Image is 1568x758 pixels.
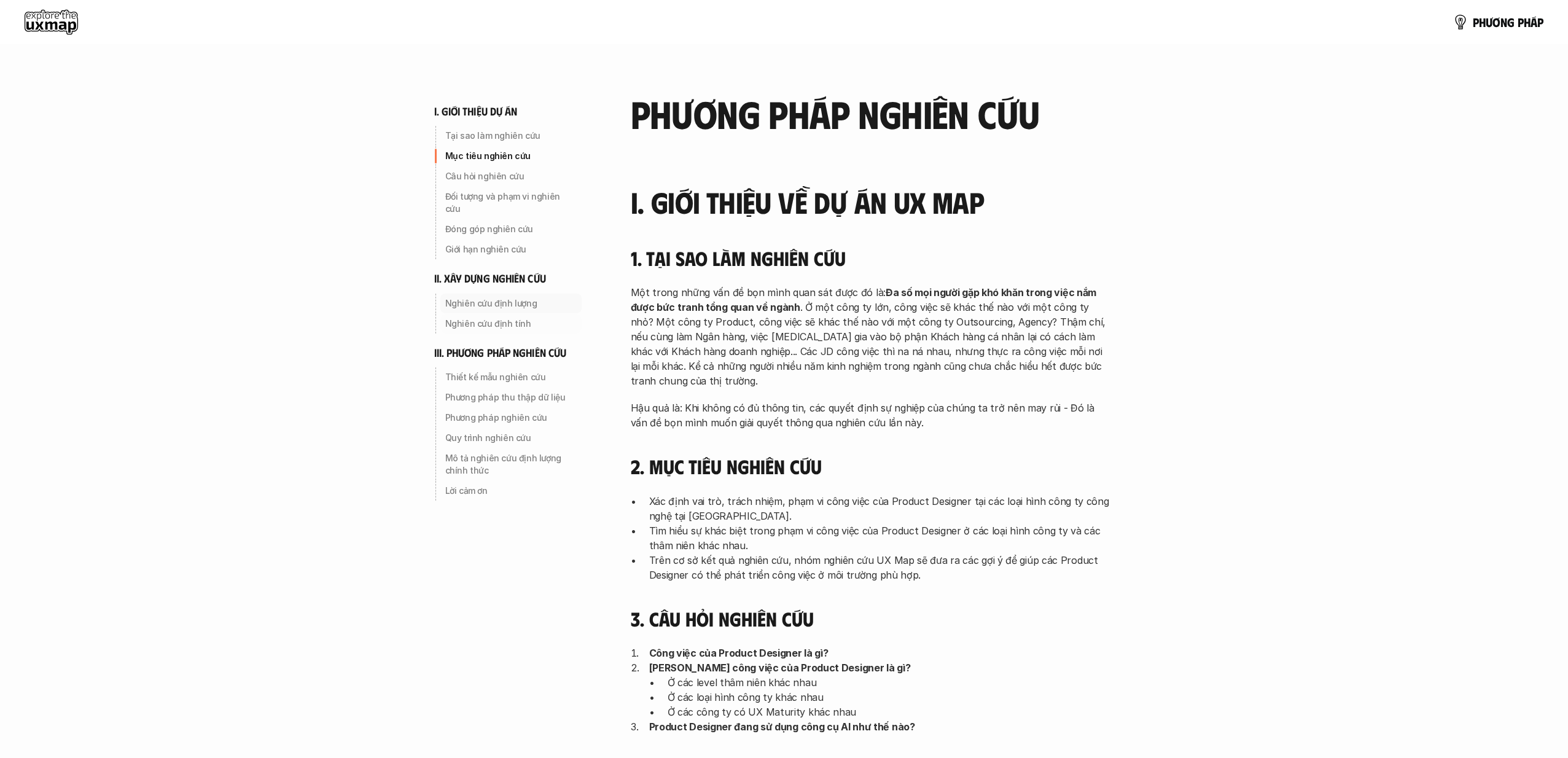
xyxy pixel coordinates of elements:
[649,523,1110,553] p: Tìm hiểu sự khác biệt trong phạm vi công việc của Product Designer ở các loại hình công ty và các...
[434,346,567,360] h6: iii. phương pháp nghiên cứu
[434,481,582,501] a: Lời cảm ơn
[668,675,1110,690] p: Ở các level thâm niên khác nhau
[445,391,577,404] p: Phương pháp thu thập dữ liệu
[1479,15,1486,29] span: h
[445,485,577,497] p: Lời cảm ơn
[434,166,582,186] a: Câu hỏi nghiên cứu
[434,272,546,286] h6: ii. xây dựng nghiên cứu
[434,294,582,313] a: Nghiên cứu định lượng
[445,130,577,142] p: Tại sao làm nghiên cứu
[445,432,577,444] p: Quy trình nghiên cứu
[1518,15,1524,29] span: p
[1531,15,1537,29] span: á
[445,170,577,182] p: Câu hỏi nghiên cứu
[1473,15,1479,29] span: p
[445,371,577,383] p: Thiết kế mẫu nghiên cứu
[434,104,518,119] h6: i. giới thiệu dự án
[649,721,915,733] strong: Product Designer đang sử dụng công cụ AI như thế nào?
[434,126,582,146] a: Tại sao làm nghiên cứu
[1486,15,1492,29] span: ư
[445,412,577,424] p: Phương pháp nghiên cứu
[668,705,1110,719] p: Ở các công ty có UX Maturity khác nhau
[1524,15,1531,29] span: h
[434,408,582,428] a: Phương pháp nghiên cứu
[434,187,582,219] a: Đối tượng và phạm vi nghiên cứu
[631,607,1110,630] h4: 3. Câu hỏi nghiên cứu
[649,662,911,674] strong: [PERSON_NAME] công việc của Product Designer là gì?
[445,318,577,330] p: Nghiên cứu định tính
[1500,15,1507,29] span: n
[434,146,582,166] a: Mục tiêu nghiên cứu
[631,455,1110,478] h4: 2. Mục tiêu nghiên cứu
[434,367,582,387] a: Thiết kế mẫu nghiên cứu
[434,428,582,448] a: Quy trình nghiên cứu
[1492,15,1500,29] span: ơ
[434,448,582,480] a: Mô tả nghiên cứu định lượng chính thức
[1453,10,1543,34] a: phươngpháp
[445,150,577,162] p: Mục tiêu nghiên cứu
[668,690,1110,705] p: Ở các loại hình công ty khác nhau
[434,219,582,239] a: Đóng góp nghiên cứu
[631,285,1110,388] p: Một trong những vấn đề bọn mình quan sát được đó là: . Ở một công ty lớn, công việc sẽ khác thế n...
[1507,15,1515,29] span: g
[445,190,577,215] p: Đối tượng và phạm vi nghiên cứu
[649,647,829,659] strong: Công việc của Product Designer là gì?
[445,223,577,235] p: Đóng góp nghiên cứu
[631,246,1110,270] h4: 1. Tại sao làm nghiên cứu
[434,388,582,407] a: Phương pháp thu thập dữ liệu
[1537,15,1543,29] span: p
[445,297,577,310] p: Nghiên cứu định lượng
[649,553,1110,582] p: Trên cơ sở kết quả nghiên cứu, nhóm nghiên cứu UX Map sẽ đưa ra các gợi ý để giúp các Product Des...
[445,243,577,256] p: Giới hạn nghiên cứu
[445,452,577,477] p: Mô tả nghiên cứu định lượng chính thức
[631,400,1110,430] p: Hậu quả là: Khi không có đủ thông tin, các quyết định sự nghiệp của chúng ta trở nên may rủi - Đó...
[649,494,1110,523] p: Xác định vai trò, trách nhiệm, phạm vi công việc của Product Designer tại các loại hình công ty c...
[434,314,582,334] a: Nghiên cứu định tính
[631,186,1110,219] h3: I. Giới thiệu về dự án UX Map
[434,240,582,259] a: Giới hạn nghiên cứu
[631,92,1110,134] h2: phương pháp nghiên cứu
